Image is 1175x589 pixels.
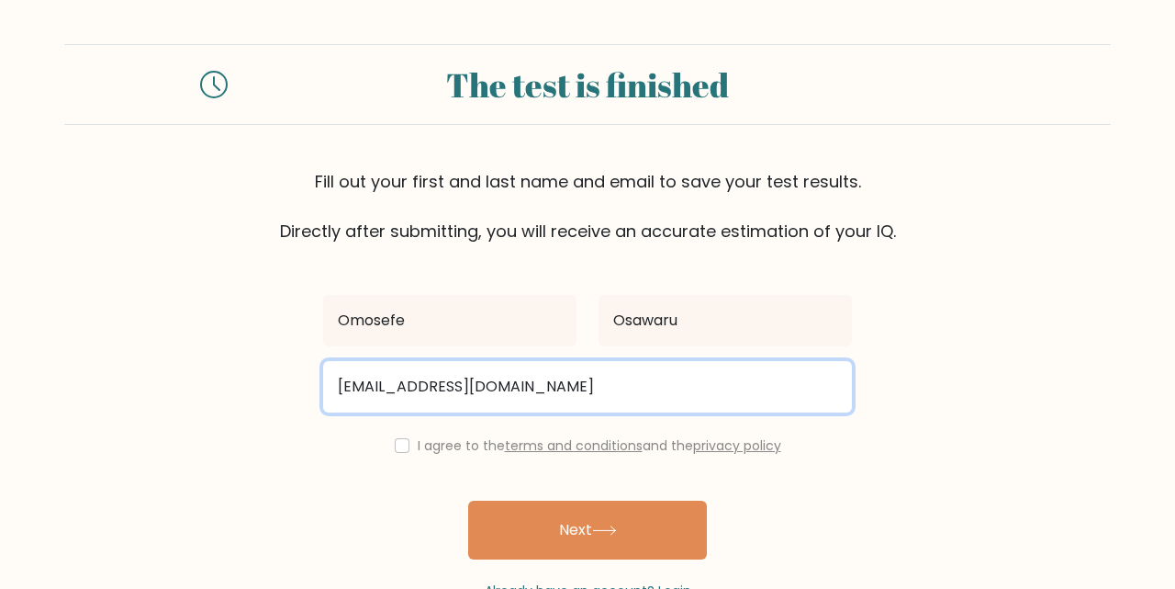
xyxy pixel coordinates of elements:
input: Last name [599,295,852,346]
div: Fill out your first and last name and email to save your test results. Directly after submitting,... [64,169,1111,244]
a: terms and conditions [505,436,643,455]
button: Next [468,501,707,560]
div: The test is finished [250,60,925,109]
a: privacy policy [693,436,781,455]
input: Email [323,361,852,413]
input: First name [323,295,576,346]
label: I agree to the and the [418,436,781,455]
